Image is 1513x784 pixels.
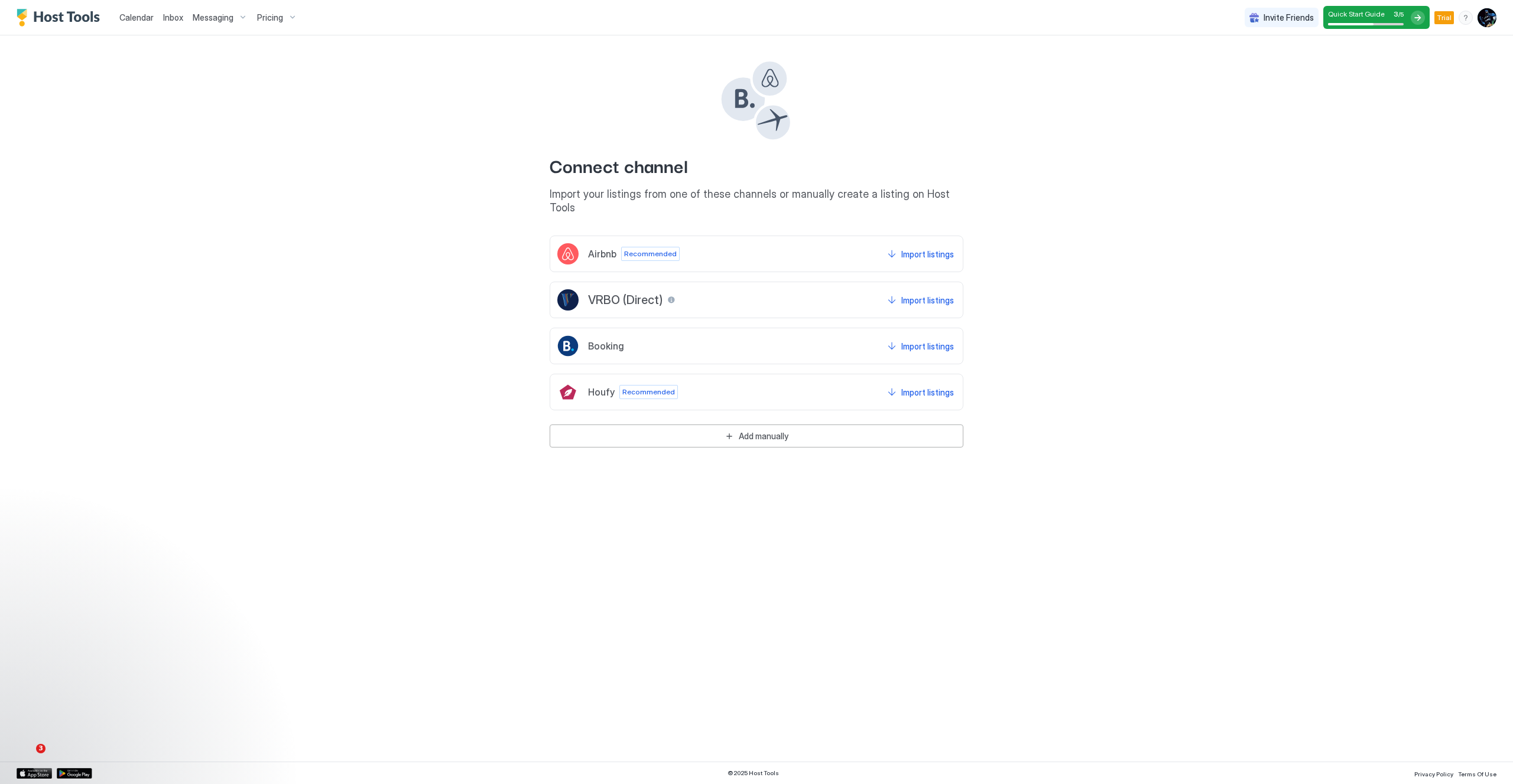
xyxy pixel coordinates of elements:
a: Privacy Policy [1414,767,1453,779]
button: Import listings [885,381,956,403]
span: © 2025 Host Tools [728,769,779,777]
span: Connect channel [550,152,963,178]
span: Messaging [193,12,233,23]
a: App Store [17,768,52,779]
a: Inbox [163,11,183,24]
button: Import listings [885,243,956,264]
span: Airbnb [588,248,616,260]
div: Add manually [739,430,788,442]
span: Pricing [257,12,283,23]
div: Import listings [901,248,954,260]
span: VRBO (Direct) [588,293,663,308]
span: Invite Friends [1264,12,1314,23]
span: Trial [1437,12,1452,23]
button: Import listings [885,289,956,311]
div: Import listings [901,294,954,306]
a: Google Play Store [57,768,92,779]
div: Import listings [901,386,954,398]
span: Inbox [163,12,183,22]
a: Terms Of Use [1458,767,1496,779]
a: Calendar [119,11,154,24]
button: Import listings [885,335,956,357]
div: User profile [1478,8,1496,27]
a: Host Tools Logo [17,9,105,27]
span: Quick Start Guide [1328,9,1385,18]
span: Import your listings from one of these channels or manually create a listing on Host Tools [550,188,963,214]
span: 3 [1394,9,1398,18]
span: Calendar [119,12,154,22]
iframe: Intercom notifications message [9,669,245,752]
span: Recommended [624,249,677,259]
span: / 5 [1398,11,1404,18]
span: Houfy [588,386,615,398]
iframe: Intercom live chat [12,744,40,772]
button: Add manually [550,424,963,447]
span: Booking [588,340,624,352]
div: Import listings [901,340,954,352]
div: menu [1459,11,1473,25]
span: Recommended [622,387,675,397]
span: Terms Of Use [1458,770,1496,778]
span: Privacy Policy [1414,770,1453,778]
span: 3 [36,744,46,753]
